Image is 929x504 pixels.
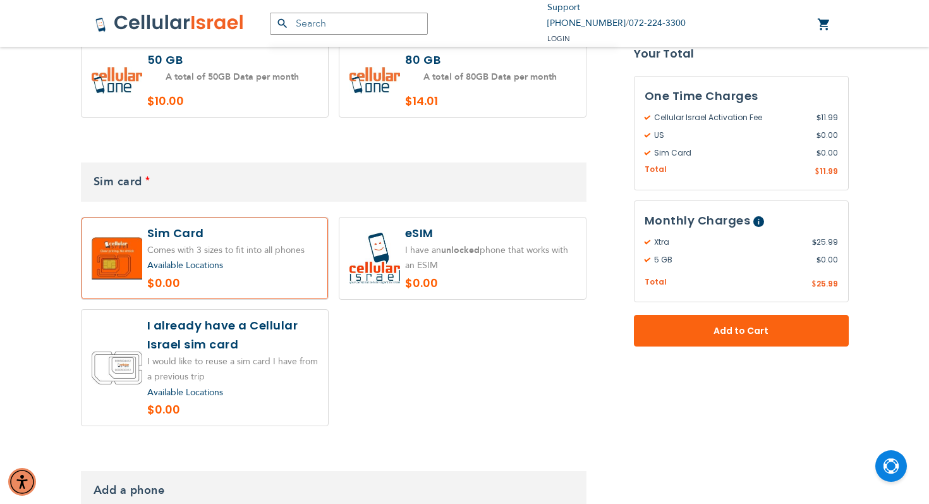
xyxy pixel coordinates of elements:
[645,164,667,176] span: Total
[634,44,849,63] strong: Your Total
[147,386,223,398] a: Available Locations
[817,130,821,141] span: $
[8,468,36,496] div: Accessibility Menu
[817,147,821,159] span: $
[94,482,165,498] span: Add a phone
[645,147,817,159] span: Sim Card
[815,166,820,178] span: $
[634,315,849,347] button: Add to Cart
[820,166,838,176] span: 11.99
[811,279,817,290] span: $
[812,237,817,248] span: $
[817,147,838,159] span: 0.00
[645,112,817,123] span: Cellular Israel Activation Fee
[94,174,142,190] span: Sim card
[547,16,686,32] li: /
[817,254,821,266] span: $
[753,216,764,227] span: Help
[270,13,428,35] input: Search
[645,130,817,141] span: US
[95,14,245,33] img: Cellular Israel
[547,17,626,29] a: [PHONE_NUMBER]
[645,276,667,288] span: Total
[629,17,686,29] a: 072-224-3300
[812,237,838,248] span: 25.99
[817,278,838,289] span: 25.99
[547,34,570,44] span: Login
[645,87,838,106] h3: One Time Charges
[817,130,838,141] span: 0.00
[645,237,812,248] span: Xtra
[817,112,821,123] span: $
[676,324,807,338] span: Add to Cart
[547,1,580,13] a: Support
[817,254,838,266] span: 0.00
[147,259,223,271] a: Available Locations
[645,212,751,228] span: Monthly Charges
[817,112,838,123] span: 11.99
[645,254,817,266] span: 5 GB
